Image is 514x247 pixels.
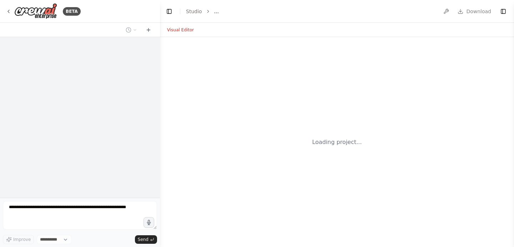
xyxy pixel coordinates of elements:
button: Click to speak your automation idea [143,217,154,228]
img: Logo [14,3,57,19]
button: Hide left sidebar [164,6,174,16]
button: Improve [3,235,34,244]
div: Loading project... [312,138,362,146]
a: Studio [186,9,202,14]
span: Improve [13,237,31,242]
button: Send [135,235,157,244]
div: BETA [63,7,81,16]
button: Show right sidebar [498,6,508,16]
span: ... [214,8,219,15]
span: Send [138,237,148,242]
button: Start a new chat [143,26,154,34]
button: Visual Editor [163,26,198,34]
nav: breadcrumb [186,8,219,15]
button: Switch to previous chat [123,26,140,34]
